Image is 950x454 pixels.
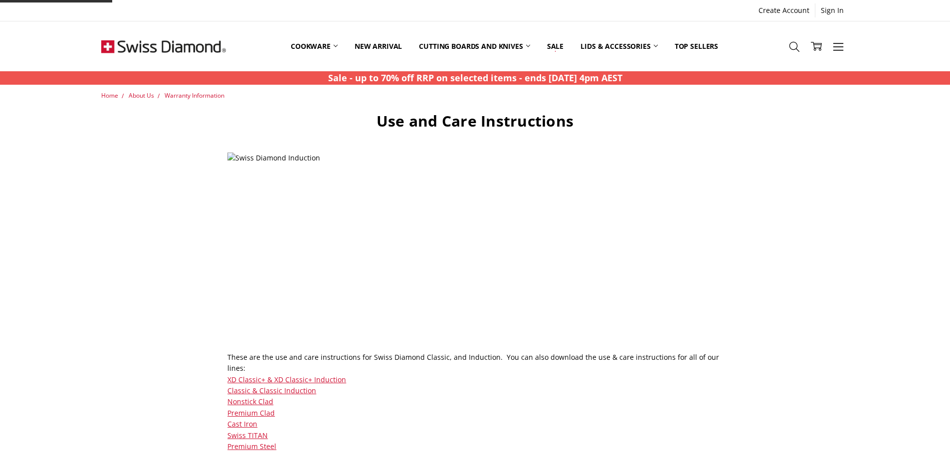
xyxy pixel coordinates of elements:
a: Cast Iron [227,419,257,429]
a: Sign In [815,3,849,17]
a: Classic & Classic Induction [227,386,316,395]
img: Free Shipping On Every Order [101,21,226,71]
a: Sale [539,24,572,68]
a: Lids & Accessories [572,24,666,68]
a: Warranty Information [165,91,224,100]
a: Nonstick Clad [227,397,273,406]
a: Premium Clad [227,408,275,418]
a: Cookware [282,24,346,68]
a: Cutting boards and knives [410,24,539,68]
a: About Us [129,91,154,100]
a: Create Account [753,3,815,17]
a: Top Sellers [666,24,727,68]
a: XD Classic+ & XD Classic+ Induction [227,375,346,384]
img: Swiss Diamond Induction [227,152,527,352]
a: New arrival [346,24,410,68]
a: Premium Steel [227,442,276,451]
strong: Sale - up to 70% off RRP on selected items - ends [DATE] 4pm AEST [328,72,622,84]
a: Home [101,91,118,100]
h1: Use and Care Instructions [227,112,723,131]
a: Swiss TITAN [227,431,268,440]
